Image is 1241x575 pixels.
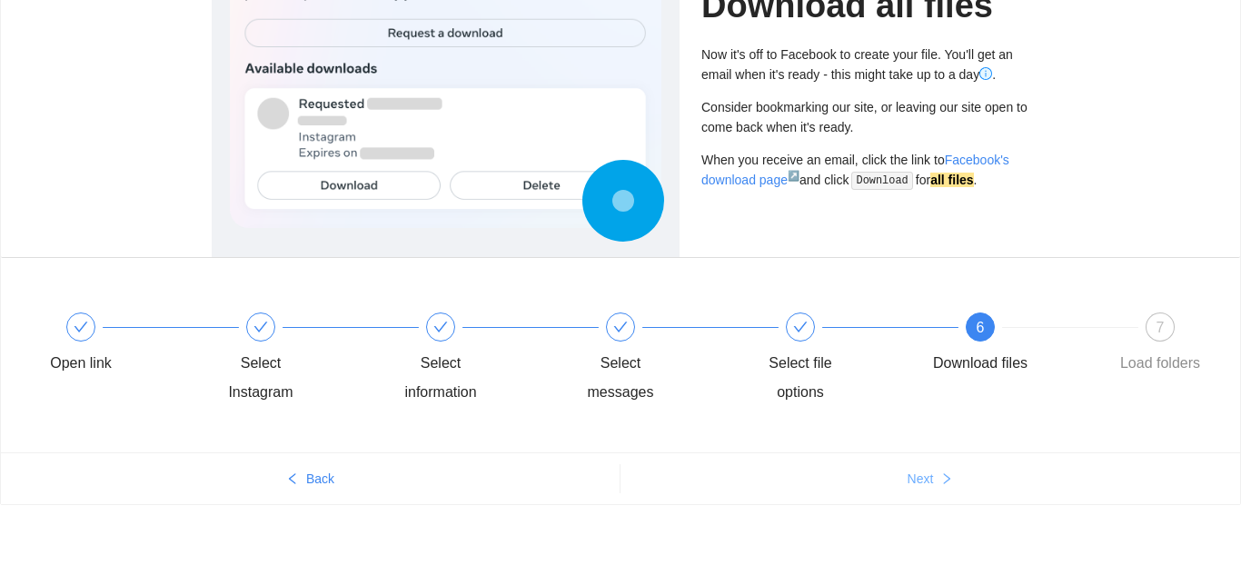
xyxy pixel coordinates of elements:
[748,312,928,407] div: Select file options
[568,312,748,407] div: Select messages
[979,67,992,80] span: info-circle
[50,349,112,378] div: Open link
[613,320,628,334] span: check
[701,97,1029,137] div: Consider bookmarking our site, or leaving our site open to come back when it's ready.
[388,349,493,407] div: Select information
[908,469,934,489] span: Next
[788,170,799,181] sup: ↗
[286,472,299,487] span: left
[1107,312,1213,378] div: 7Load folders
[851,172,914,190] code: Download
[253,320,268,334] span: check
[620,464,1240,493] button: Nextright
[306,469,334,489] span: Back
[748,349,853,407] div: Select file options
[701,45,1029,84] div: Now it's off to Facebook to create your file. You'll get an email when it's ready - this might ta...
[388,312,568,407] div: Select information
[1157,320,1165,335] span: 7
[208,349,313,407] div: Select Instagram
[933,349,1028,378] div: Download files
[28,312,208,378] div: Open link
[433,320,448,334] span: check
[1,464,620,493] button: leftBack
[793,320,808,334] span: check
[701,153,1009,187] a: Facebook's download page↗
[1120,349,1200,378] div: Load folders
[74,320,88,334] span: check
[701,150,1029,191] div: When you receive an email, click the link to and click for .
[940,472,953,487] span: right
[930,173,973,187] strong: all files
[208,312,388,407] div: Select Instagram
[928,312,1107,378] div: 6Download files
[568,349,673,407] div: Select messages
[977,320,985,335] span: 6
